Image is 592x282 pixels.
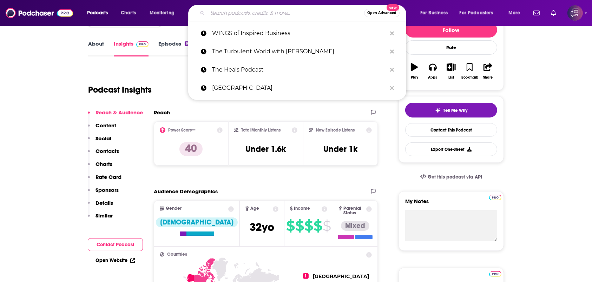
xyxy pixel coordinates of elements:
[212,61,387,79] p: The Heals Podcast
[158,40,193,56] a: Episodes959
[156,217,238,227] div: [DEMOGRAPHIC_DATA]
[567,5,583,21] button: Show profile menu
[188,42,406,61] a: The Turbulent World with [PERSON_NAME]
[286,220,295,231] span: $
[188,79,406,97] a: [GEOGRAPHIC_DATA]
[88,238,143,251] button: Contact Podcast
[489,195,501,200] img: Podchaser Pro
[548,7,559,19] a: Show notifications dropdown
[154,109,170,116] h2: Reach
[415,168,488,186] a: Get this podcast via API
[504,7,529,19] button: open menu
[323,144,357,154] h3: Under 1k
[435,108,441,113] img: tell me why sparkle
[420,8,448,18] span: For Business
[188,24,406,42] a: WINGS of Inspired Business
[423,59,442,84] button: Apps
[188,61,406,79] a: The Heals Podcast
[295,220,304,231] span: $
[567,5,583,21] img: User Profile
[294,206,310,211] span: Income
[250,220,275,234] span: 32 yo
[166,206,182,211] span: Gender
[121,8,136,18] span: Charts
[212,24,387,42] p: WINGS of Inspired Business
[367,11,396,15] span: Open Advanced
[208,7,364,19] input: Search podcasts, credits, & more...
[443,108,468,113] span: Tell Me Why
[455,7,504,19] button: open menu
[96,212,113,219] p: Similar
[405,40,497,55] div: Rate
[88,161,112,174] button: Charts
[167,252,187,257] span: Countries
[316,128,355,133] h2: New Episode Listens
[88,200,113,213] button: Details
[96,148,119,154] p: Contacts
[150,8,175,18] span: Monitoring
[303,273,309,279] span: 1
[489,271,501,277] img: Podchaser Pro
[179,142,203,156] p: 40
[479,59,497,84] button: Share
[116,7,140,19] a: Charts
[483,75,493,80] div: Share
[145,7,184,19] button: open menu
[489,194,501,200] a: Pro website
[461,75,478,80] div: Bookmark
[96,122,116,129] p: Content
[442,59,460,84] button: List
[212,79,387,97] p: iran
[405,22,497,38] button: Follow
[96,135,111,142] p: Social
[136,41,149,47] img: Podchaser Pro
[405,59,423,84] button: Play
[88,135,111,148] button: Social
[460,8,493,18] span: For Podcasters
[314,220,322,231] span: $
[415,7,457,19] button: open menu
[250,206,259,211] span: Age
[88,187,119,200] button: Sponsors
[96,187,119,193] p: Sponsors
[489,270,501,277] a: Pro website
[304,220,313,231] span: $
[341,221,369,231] div: Mixed
[82,7,117,19] button: open menu
[88,148,119,161] button: Contacts
[428,174,482,180] span: Get this podcast via API
[212,42,387,61] p: The Turbulent World with James M. Dorsey
[531,7,542,19] a: Show notifications dropdown
[405,198,497,210] label: My Notes
[448,75,454,80] div: List
[96,109,143,116] p: Reach & Audience
[323,220,331,231] span: $
[88,212,113,225] button: Similar
[411,75,418,80] div: Play
[6,6,73,20] img: Podchaser - Follow, Share and Rate Podcasts
[87,8,108,18] span: Podcasts
[428,75,438,80] div: Apps
[241,128,281,133] h2: Total Monthly Listens
[88,174,121,187] button: Rate Card
[88,40,104,56] a: About
[96,257,135,263] a: Open Website
[508,8,520,18] span: More
[567,5,583,21] span: Logged in as corioliscompany
[313,273,369,280] span: [GEOGRAPHIC_DATA]
[405,142,497,156] button: Export One-Sheet
[96,161,112,167] p: Charts
[343,206,365,215] span: Parental Status
[88,109,143,122] button: Reach & Audience
[195,5,413,21] div: Search podcasts, credits, & more...
[405,103,497,117] button: tell me why sparkleTell Me Why
[96,200,113,206] p: Details
[460,59,479,84] button: Bookmark
[154,188,218,195] h2: Audience Demographics
[185,41,193,46] div: 959
[88,85,152,95] h1: Podcast Insights
[88,122,116,135] button: Content
[364,9,400,17] button: Open AdvancedNew
[387,4,399,11] span: New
